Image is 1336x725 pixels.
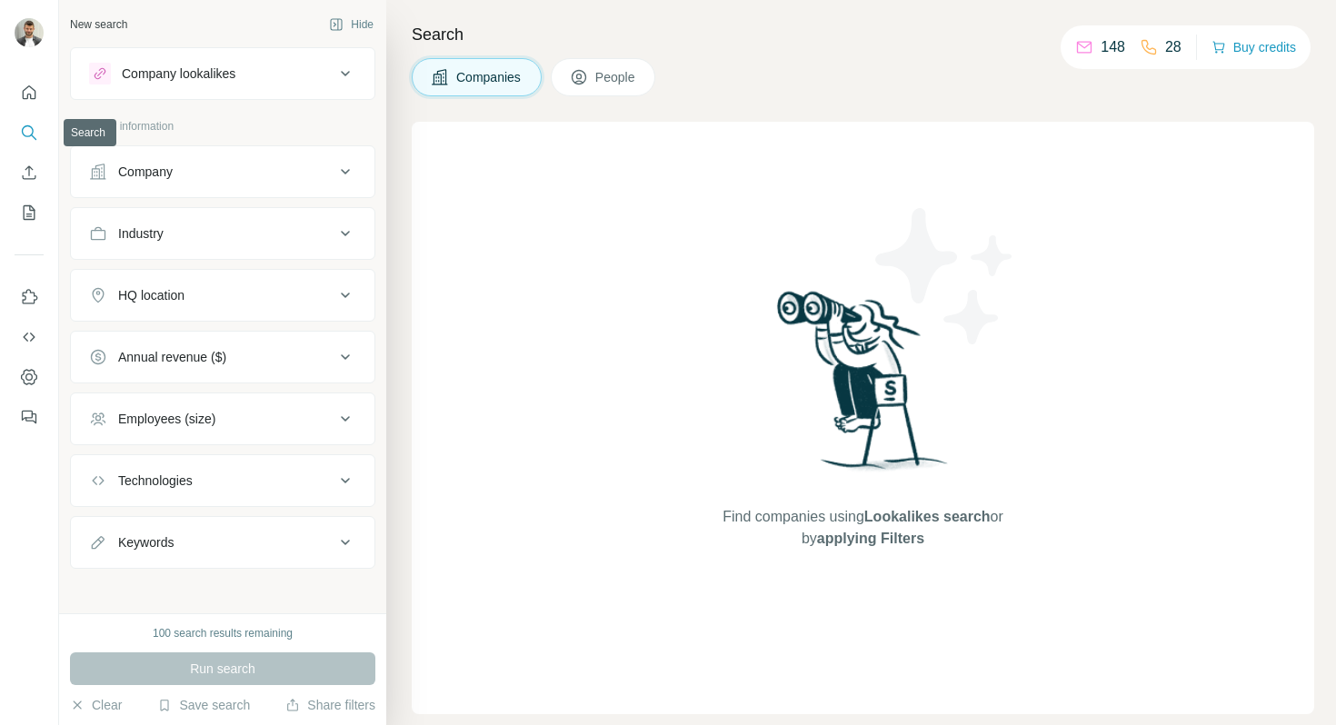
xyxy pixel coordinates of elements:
div: Company [118,163,173,181]
button: Enrich CSV [15,156,44,189]
button: Use Surfe on LinkedIn [15,281,44,313]
span: People [595,68,637,86]
button: Dashboard [15,361,44,393]
button: Employees (size) [71,397,374,441]
div: HQ location [118,286,184,304]
button: Search [15,116,44,149]
button: Company [71,150,374,194]
img: Surfe Illustration - Woman searching with binoculars [769,286,958,489]
div: Technologies [118,472,193,490]
button: Technologies [71,459,374,502]
p: 148 [1101,36,1125,58]
img: Surfe Illustration - Stars [863,194,1027,358]
div: Industry [118,224,164,243]
div: Annual revenue ($) [118,348,226,366]
button: Keywords [71,521,374,564]
button: Use Surfe API [15,321,44,353]
div: Keywords [118,533,174,551]
button: Industry [71,212,374,255]
span: applying Filters [817,531,924,546]
button: Hide [316,11,386,38]
button: My lists [15,196,44,229]
p: 28 [1165,36,1181,58]
span: Companies [456,68,523,86]
span: Lookalikes search [864,509,991,524]
p: Company information [70,118,375,134]
img: Avatar [15,18,44,47]
button: Save search [157,696,250,714]
div: Company lookalikes [122,65,235,83]
button: HQ location [71,273,374,317]
button: Buy credits [1211,35,1296,60]
div: 100 search results remaining [153,625,293,641]
button: Feedback [15,401,44,433]
button: Clear [70,696,122,714]
div: Employees (size) [118,410,215,428]
div: New search [70,16,127,33]
h4: Search [412,22,1314,47]
span: Find companies using or by [717,506,1008,550]
button: Quick start [15,76,44,109]
button: Company lookalikes [71,52,374,95]
button: Share filters [285,696,375,714]
button: Annual revenue ($) [71,335,374,379]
